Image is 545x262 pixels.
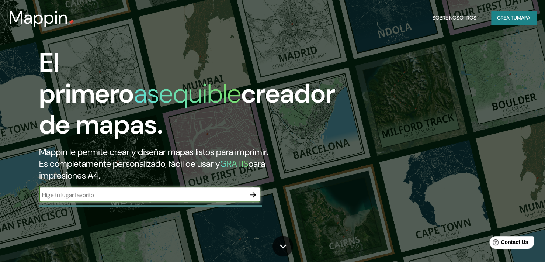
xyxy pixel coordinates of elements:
[9,7,68,28] h3: Mappin
[220,158,248,169] h5: GRATIS
[491,11,536,25] button: Crea tumapa
[39,191,246,199] input: Elige tu lugar favorito
[134,76,241,111] h1: asequible
[68,19,74,25] img: mappin-pin
[479,233,537,254] iframe: Help widget launcher
[430,11,479,25] button: Sobre nosotros
[39,146,312,182] h2: Mappin le permite crear y diseñar mapas listos para imprimir. Es completamente personalizado, fác...
[39,47,335,146] h1: El primero creador de mapas.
